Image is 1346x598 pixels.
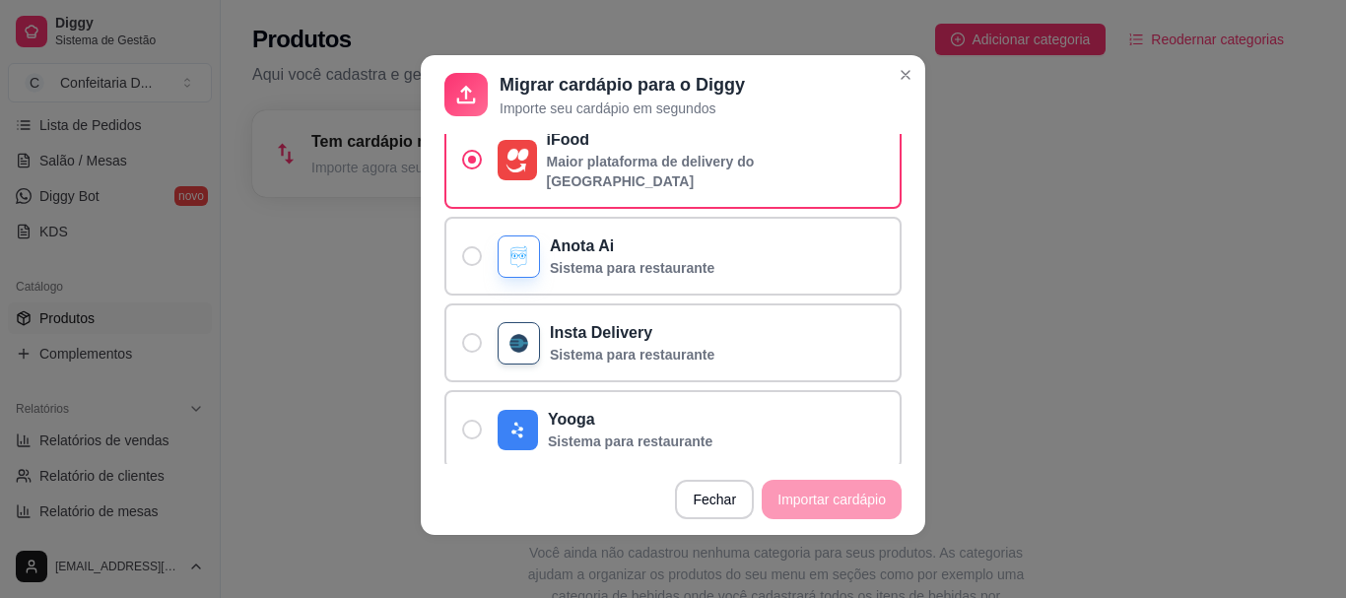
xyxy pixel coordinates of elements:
p: Sistema para restaurante [550,345,714,365]
div: De onde quer importar? [444,79,902,469]
p: Sistema para restaurante [550,258,714,278]
img: yooga [505,418,530,442]
img: ifood_logo [505,148,529,172]
p: Yooga [548,408,712,432]
p: Anota Ai [550,234,714,258]
p: iFood [547,128,885,152]
button: Close [890,59,921,91]
p: Importe seu cardápio em segundos [500,99,745,118]
img: insta delivery [506,331,531,356]
p: Maior plataforma de delivery do [GEOGRAPHIC_DATA] [547,152,885,191]
p: Insta Delivery [550,321,714,345]
p: Sistema para restaurante [548,432,712,451]
p: Migrar cardápio para o Diggy [500,71,745,99]
button: Fechar [675,480,754,519]
img: anota ai [506,244,531,269]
